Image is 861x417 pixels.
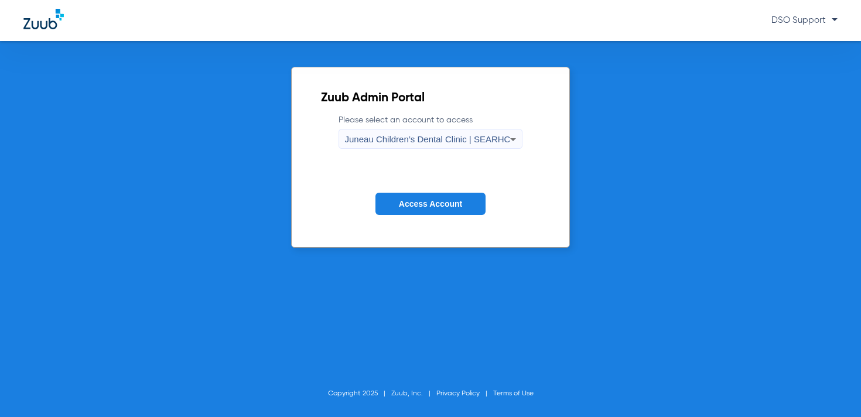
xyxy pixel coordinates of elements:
[391,388,436,399] li: Zuub, Inc.
[328,388,391,399] li: Copyright 2025
[23,9,64,29] img: Zuub Logo
[321,93,541,104] h2: Zuub Admin Portal
[771,16,838,25] span: DSO Support
[345,134,511,144] span: Juneau Children’s Dental Clinic | SEARHC
[375,193,486,216] button: Access Account
[436,390,480,397] a: Privacy Policy
[339,114,523,149] label: Please select an account to access
[399,199,462,208] span: Access Account
[493,390,534,397] a: Terms of Use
